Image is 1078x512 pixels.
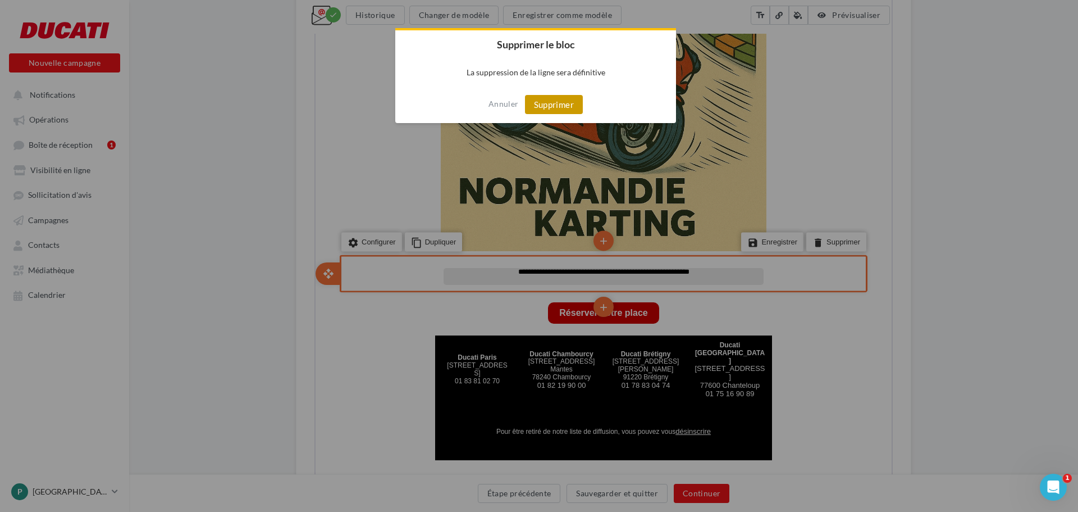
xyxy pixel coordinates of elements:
[395,58,676,86] p: La suppression de la ligne sera définitive
[214,9,331,17] span: L'email ne s'affiche pas correctement ?
[525,95,583,114] button: Supprimer
[1040,474,1067,501] iframe: Intercom live chat
[331,9,362,17] u: Cliquez-ici
[268,34,308,76] img: Ducati_Shield_2D_W.png
[488,95,518,113] button: Annuler
[1063,474,1072,483] span: 1
[331,8,362,17] a: Cliquez-ici
[395,30,676,58] h2: Supprimer le bloc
